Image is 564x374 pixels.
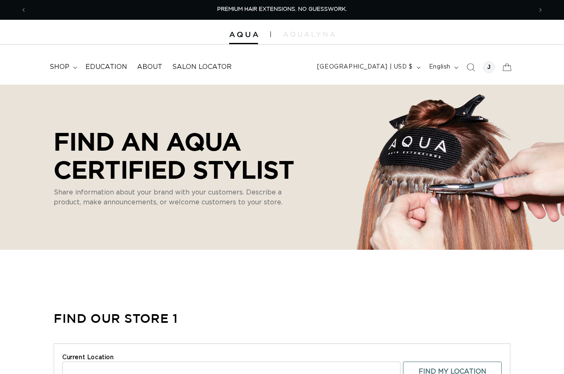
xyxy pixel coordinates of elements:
[167,58,237,76] a: Salon Locator
[81,58,132,76] a: Education
[85,63,127,71] span: Education
[429,63,450,71] span: English
[45,58,81,76] summary: shop
[424,59,462,75] button: English
[531,2,550,18] button: Next announcement
[317,63,413,71] span: [GEOGRAPHIC_DATA] | USD $
[54,187,293,207] p: Share information about your brand with your customers. Describe a product, make announcements, o...
[172,63,232,71] span: Salon Locator
[462,58,480,76] summary: Search
[62,354,502,362] label: Current Location
[14,2,33,18] button: Previous announcement
[50,63,69,71] span: shop
[283,32,335,37] img: aqualyna.com
[54,127,306,183] p: Find an AQUA Certified Stylist
[217,7,347,12] span: PREMIUM HAIR EXTENSIONS. NO GUESSWORK.
[132,58,167,76] a: About
[312,59,424,75] button: [GEOGRAPHIC_DATA] | USD $
[229,32,258,38] img: Aqua Hair Extensions
[137,63,162,71] span: About
[54,310,178,327] h1: Find Our Store 1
